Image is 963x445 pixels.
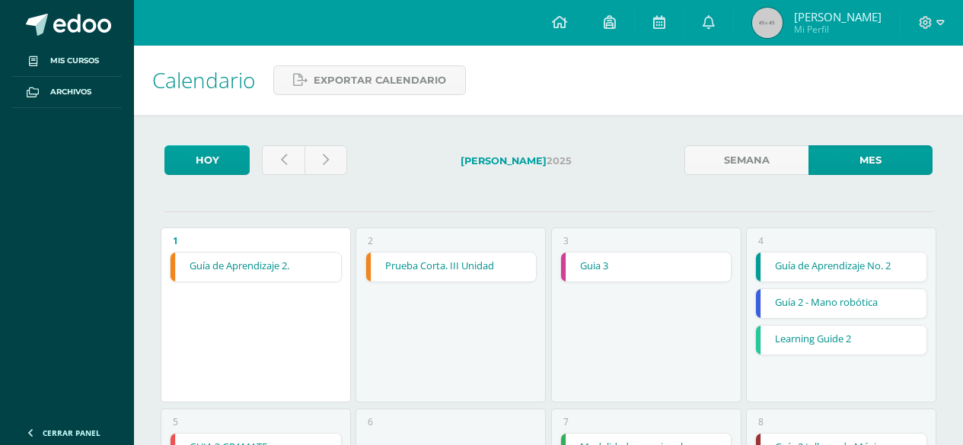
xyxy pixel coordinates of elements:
[359,145,672,176] label: 2025
[756,253,926,281] a: Guía de Aprendizaje No. 2
[43,428,100,438] span: Cerrar panel
[12,77,122,108] a: Archivos
[365,252,537,282] div: Prueba Corta. III Unidad | Tarea
[563,234,569,247] div: 3
[461,155,547,167] strong: [PERSON_NAME]
[366,253,537,281] a: Prueba Corta. III Unidad
[752,8,783,38] img: 45x45
[50,86,91,98] span: Archivos
[368,234,373,247] div: 2
[368,415,373,428] div: 6
[152,65,255,94] span: Calendario
[561,253,732,281] a: Guia 3
[684,145,808,175] a: Semana
[170,252,342,282] div: Guía de Aprendizaje 2. | Tarea
[758,234,764,247] div: 4
[794,23,882,36] span: Mi Perfil
[314,66,446,94] span: Exportar calendario
[756,289,926,318] a: Guía 2 - Mano robótica
[758,415,764,428] div: 8
[12,46,122,77] a: Mis cursos
[755,288,927,319] div: Guía 2 - Mano robótica | Tarea
[173,234,178,247] div: 1
[50,55,99,67] span: Mis cursos
[794,9,882,24] span: [PERSON_NAME]
[164,145,250,175] a: Hoy
[563,415,569,428] div: 7
[755,252,927,282] div: Guía de Aprendizaje No. 2 | Tarea
[755,325,927,355] div: Learning Guide 2 | Tarea
[808,145,933,175] a: Mes
[171,253,341,281] a: Guía de Aprendizaje 2.
[173,415,178,428] div: 5
[273,65,466,95] a: Exportar calendario
[756,326,926,354] a: Learning Guide 2
[560,252,732,282] div: Guia 3 | Tarea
